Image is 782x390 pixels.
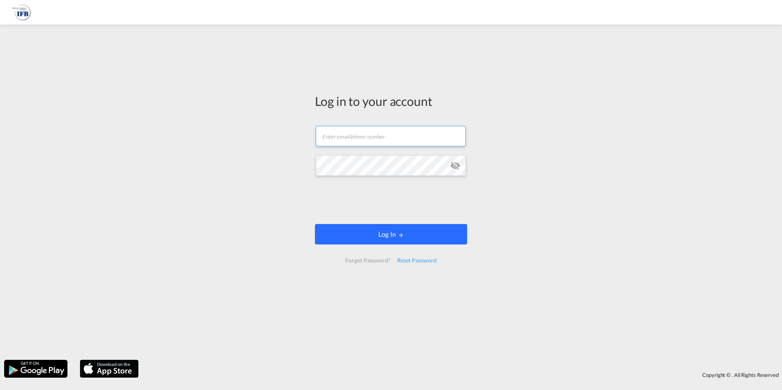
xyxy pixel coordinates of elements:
img: apple.png [79,359,139,379]
div: Log in to your account [315,92,467,110]
iframe: reCAPTCHA [329,184,453,216]
div: Forgot Password? [342,253,393,268]
button: LOGIN [315,224,467,244]
img: google.png [3,359,68,379]
div: Reset Password [394,253,440,268]
img: b628ab10256c11eeb52753acbc15d091.png [12,3,31,22]
div: Copyright © . All Rights Reserved [143,368,782,382]
input: Enter email/phone number [316,126,466,146]
md-icon: icon-eye-off [450,161,460,170]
